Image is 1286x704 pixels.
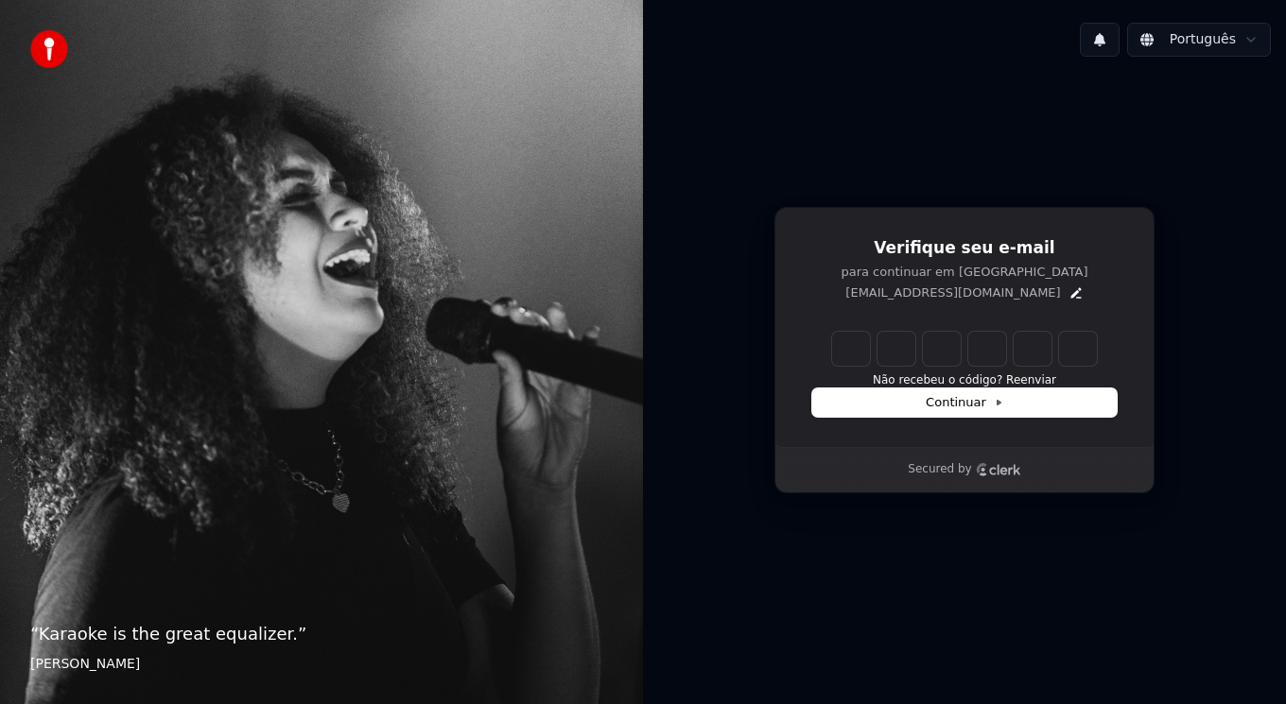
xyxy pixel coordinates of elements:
p: “ Karaoke is the great equalizer. ” [30,621,613,647]
button: Não recebeu o código? Reenviar [873,373,1056,388]
h1: Verifique seu e-mail [812,237,1117,260]
p: [EMAIL_ADDRESS][DOMAIN_NAME] [845,284,1060,301]
p: Secured by [908,462,971,477]
input: Enter verification code [832,332,1097,366]
button: Continuar [812,388,1117,417]
p: para continuar em [GEOGRAPHIC_DATA] [812,264,1117,281]
footer: [PERSON_NAME] [30,655,613,674]
img: youka [30,30,68,68]
span: Continuar [926,394,1003,411]
button: Edit [1069,285,1084,300]
a: Clerk logo [976,463,1021,476]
